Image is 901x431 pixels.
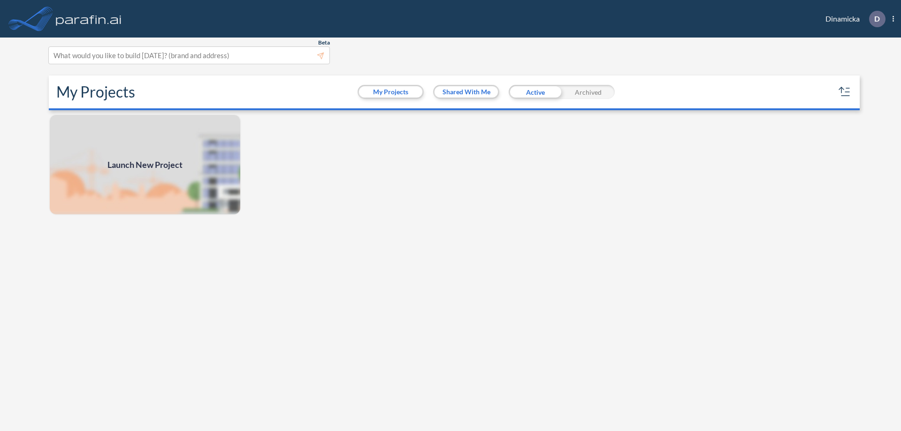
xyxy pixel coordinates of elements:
[49,114,241,215] img: add
[509,85,562,99] div: Active
[435,86,498,98] button: Shared With Me
[811,11,894,27] div: Dinamicka
[359,86,422,98] button: My Projects
[107,159,183,171] span: Launch New Project
[49,114,241,215] a: Launch New Project
[837,84,852,99] button: sort
[318,39,330,46] span: Beta
[54,9,123,28] img: logo
[56,83,135,101] h2: My Projects
[874,15,880,23] p: D
[562,85,615,99] div: Archived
